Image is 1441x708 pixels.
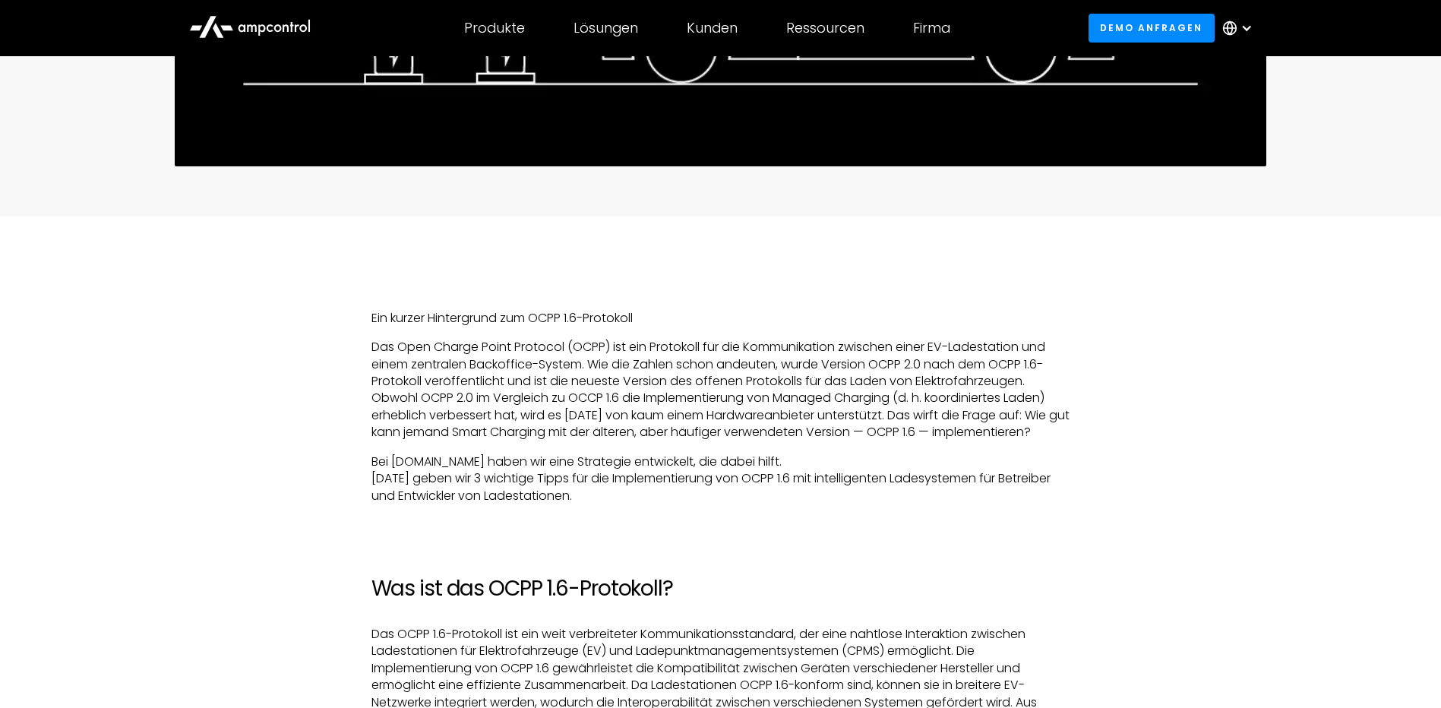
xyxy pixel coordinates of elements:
[371,454,1070,504] p: Bei [DOMAIN_NAME] haben wir eine Strategie entwickelt, die dabei hilft. [DATE] geben wir 3 wichti...
[1089,14,1215,42] a: Demo anfragen
[913,20,950,36] div: Firma
[574,20,638,36] div: Lösungen
[371,576,1070,602] h2: Was ist das OCPP 1.6-Protokoll?
[464,20,525,36] div: Produkte
[687,20,738,36] div: Kunden
[786,20,864,36] div: Ressourcen
[371,517,1070,533] p: ‍
[371,339,1070,441] p: Das Open Charge Point Protocol (OCPP) ist ein Protokoll für die Kommunikation zwischen einer EV-L...
[371,292,1070,327] p: ‍ Ein kurzer Hintergrund zum OCPP 1.6-Protokoll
